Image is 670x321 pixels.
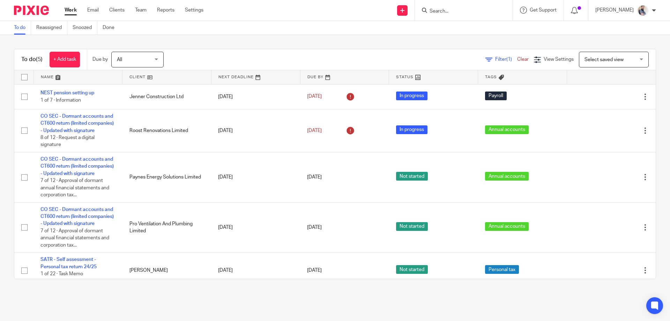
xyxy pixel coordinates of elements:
[396,222,428,231] span: Not started
[307,268,322,273] span: [DATE]
[40,90,94,95] a: NEST pension setting up
[14,6,49,15] img: Pixie
[429,8,492,15] input: Search
[122,109,211,152] td: Roost Renovations Limited
[109,7,125,14] a: Clients
[117,57,122,62] span: All
[40,98,81,103] span: 1 of 7 · Information
[36,57,43,62] span: (5)
[485,125,529,134] span: Annual accounts
[585,57,624,62] span: Select saved view
[21,56,43,63] h1: To do
[485,222,529,231] span: Annual accounts
[396,125,427,134] span: In progress
[396,92,427,100] span: In progress
[50,52,80,67] a: + Add task
[40,114,114,133] a: CO SEC - Dormant accounts and CT600 return (limited companies) - Updated with signature
[14,21,31,35] a: To do
[92,56,108,63] p: Due by
[517,57,529,62] a: Clear
[485,92,507,100] span: Payroll
[122,84,211,109] td: Jenner Construction Ltd
[73,21,97,35] a: Snoozed
[211,202,300,253] td: [DATE]
[36,21,67,35] a: Reassigned
[40,157,114,176] a: CO SEC - Dormant accounts and CT600 return (limited companies) - Updated with signature
[122,253,211,288] td: [PERSON_NAME]
[211,253,300,288] td: [DATE]
[65,7,77,14] a: Work
[211,84,300,109] td: [DATE]
[595,7,634,14] p: [PERSON_NAME]
[185,7,203,14] a: Settings
[307,94,322,99] span: [DATE]
[485,75,497,79] span: Tags
[307,175,322,180] span: [DATE]
[544,57,574,62] span: View Settings
[396,265,428,274] span: Not started
[40,257,97,269] a: SATR - Self assessment - Personal tax return 24/25
[40,228,109,248] span: 7 of 12 · Approval of dormant annual financial statements and corporation tax...
[211,109,300,152] td: [DATE]
[307,225,322,230] span: [DATE]
[87,7,99,14] a: Email
[40,207,114,226] a: CO SEC - Dormant accounts and CT600 return (limited companies) - Updated with signature
[307,128,322,133] span: [DATE]
[157,7,174,14] a: Reports
[40,135,95,147] span: 8 of 12 · Request a digital signature
[40,178,109,197] span: 7 of 12 · Approval of dormant annual financial statements and corporation tax...
[40,271,88,284] span: 1 of 22 · Task Memo information/Checklist
[637,5,648,16] img: Pixie%2002.jpg
[506,57,512,62] span: (1)
[211,152,300,203] td: [DATE]
[135,7,147,14] a: Team
[122,152,211,203] td: Paynes Energy Solutions Limited
[122,202,211,253] td: Pro Ventilation And Plumbing Limited
[485,265,519,274] span: Personal tax
[103,21,120,35] a: Done
[530,8,557,13] span: Get Support
[495,57,517,62] span: Filter
[485,172,529,181] span: Annual accounts
[396,172,428,181] span: Not started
